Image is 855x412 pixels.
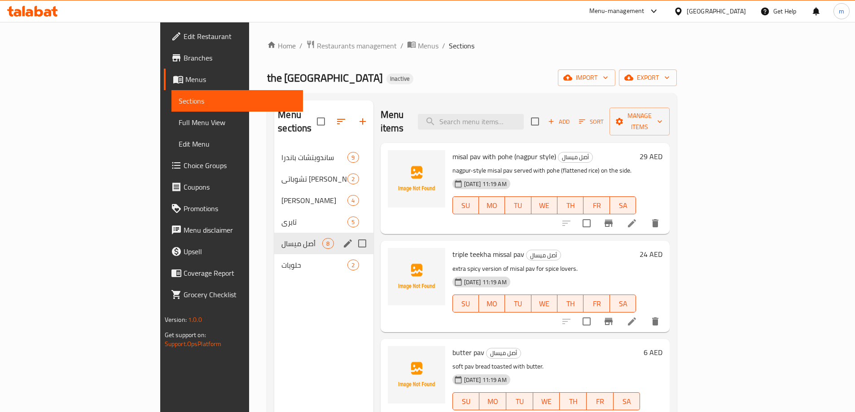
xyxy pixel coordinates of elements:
[626,72,670,83] span: export
[171,133,303,155] a: Edit Menu
[452,150,556,163] span: misal pav with pohe (nagpur style)
[164,219,303,241] a: Menu disclaimer
[281,152,347,163] div: ساندويتشات باندرا
[460,376,510,384] span: [DATE] 11:19 AM
[452,392,480,410] button: SU
[418,40,438,51] span: Menus
[558,152,593,163] div: أصل ميسال
[274,168,373,190] div: تشوباتي [PERSON_NAME]2
[400,40,403,51] li: /
[452,361,640,372] p: soft pav bread toasted with butter.
[323,239,333,248] span: 8
[184,52,296,63] span: Branches
[487,348,521,358] span: أصل ميسال
[482,199,501,212] span: MO
[561,297,580,310] span: TH
[452,247,524,261] span: triple teekha missal pav
[563,395,583,408] span: TH
[165,338,222,350] a: Support.OpsPlatform
[557,295,583,312] button: TH
[347,195,359,206] div: items
[281,260,347,270] span: حلويات
[184,31,296,42] span: Edit Restaurant
[456,395,476,408] span: SU
[460,278,510,286] span: [DATE] 11:19 AM
[589,6,645,17] div: Menu-management
[274,233,373,254] div: أصل ميسال8edit
[347,260,359,270] div: items
[452,196,479,214] button: SU
[479,392,506,410] button: MO
[267,68,383,88] span: the [GEOGRAPHIC_DATA]
[614,297,632,310] span: SA
[544,115,573,129] button: Add
[610,295,636,312] button: SA
[531,196,557,214] button: WE
[565,72,608,83] span: import
[347,173,359,184] div: items
[348,218,358,226] span: 5
[535,297,554,310] span: WE
[510,395,530,408] span: TU
[418,114,524,130] input: search
[184,225,296,235] span: Menu disclaimer
[452,295,479,312] button: SU
[598,213,619,234] button: Branch-specific-item
[281,195,347,206] span: [PERSON_NAME]
[479,196,505,214] button: MO
[347,152,359,163] div: items
[274,147,373,168] div: ساندويتشات باندرا9
[184,268,296,278] span: Coverage Report
[452,263,636,274] p: extra spicy version of misal pav for spice lovers.
[587,199,606,212] span: FR
[179,95,296,106] span: Sections
[614,199,632,212] span: SA
[164,198,303,219] a: Promotions
[505,196,531,214] button: TU
[577,312,596,331] span: Select to update
[164,155,303,176] a: Choice Groups
[388,346,445,403] img: butter pav
[386,75,413,82] span: Inactive
[164,262,303,284] a: Coverage Report
[561,199,580,212] span: TH
[610,196,636,214] button: SA
[388,150,445,208] img: misal pav with pohe (nagpur style)
[456,297,475,310] span: SU
[179,139,296,149] span: Edit Menu
[184,203,296,214] span: Promotions
[644,346,662,359] h6: 6 AED
[483,395,503,408] span: MO
[587,392,614,410] button: FR
[274,143,373,279] nav: Menu sections
[598,311,619,332] button: Branch-specific-item
[531,295,557,312] button: WE
[645,213,666,234] button: delete
[557,196,583,214] button: TH
[544,115,573,129] span: Add item
[348,153,358,162] span: 9
[306,40,397,52] a: Restaurants management
[164,241,303,262] a: Upsell
[560,392,587,410] button: TH
[479,295,505,312] button: MO
[381,108,408,135] h2: Menu items
[165,314,187,325] span: Version:
[452,165,636,176] p: nagpur-style misal pav served with pohe (flattened rice) on the side.
[348,175,358,183] span: 2
[535,199,554,212] span: WE
[587,297,606,310] span: FR
[188,314,202,325] span: 1.0.0
[509,297,527,310] span: TU
[526,112,544,131] span: Select section
[311,112,330,131] span: Select all sections
[627,218,637,229] a: Edit menu item
[609,108,670,135] button: Manage items
[537,395,557,408] span: WE
[281,217,347,227] div: تابري
[533,392,560,410] button: WE
[179,117,296,128] span: Full Menu View
[388,248,445,305] img: triple teekha missal pav
[505,295,531,312] button: TU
